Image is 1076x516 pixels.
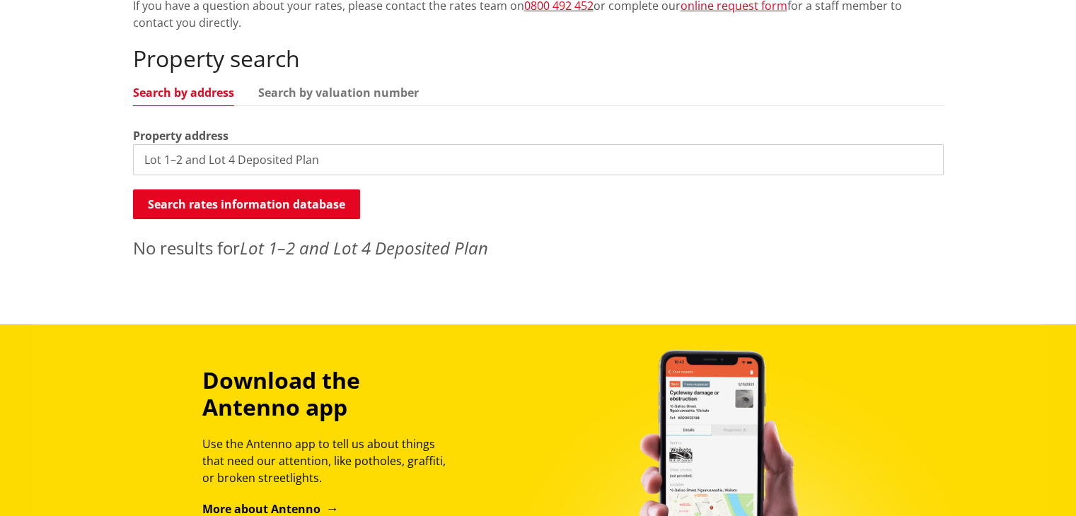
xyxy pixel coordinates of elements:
iframe: Messenger Launcher [1011,457,1062,508]
em: Lot 1–2 and Lot 4 Deposited Plan [240,236,488,259]
a: Search by address [133,87,234,98]
h3: Download the Antenno app [202,367,458,421]
button: Search rates information database [133,189,360,219]
input: e.g. Duke Street NGARUAWAHIA [133,144,944,175]
a: Search by valuation number [258,87,419,98]
p: No results for [133,235,944,261]
label: Property address [133,127,228,144]
p: Use the Antenno app to tell us about things that need our attention, like potholes, graffiti, or ... [202,435,458,486]
h2: Property search [133,45,944,72]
